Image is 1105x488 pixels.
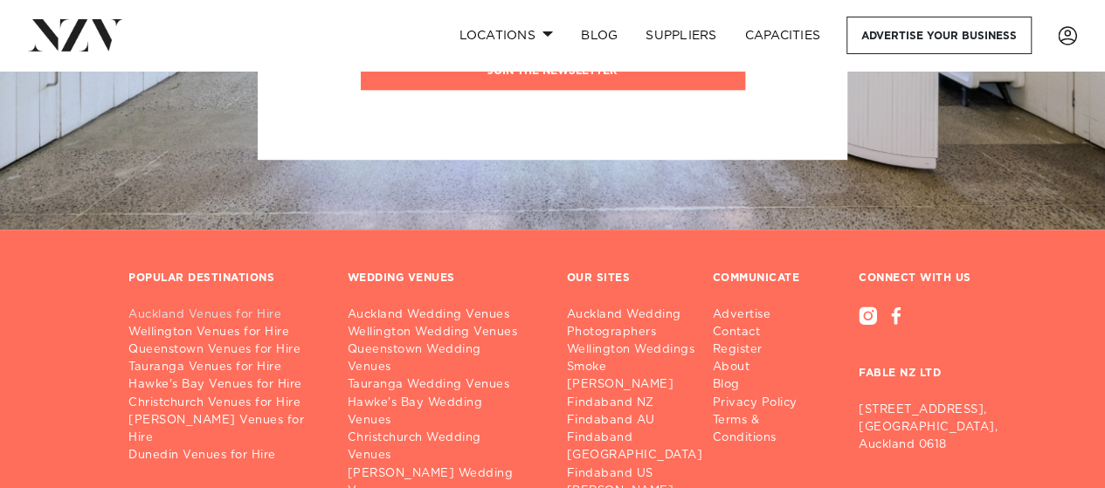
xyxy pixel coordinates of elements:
h3: COMMUNICATE [713,271,800,285]
a: Wellington Wedding Venues [348,324,539,341]
h3: WEDDING VENUES [348,271,455,285]
a: Contact [713,324,831,341]
a: Register [713,341,831,359]
a: Capacities [731,17,835,54]
a: Wellington Venues for Hire [128,324,320,341]
a: Wellington Weddings [567,341,717,359]
a: SUPPLIERS [632,17,730,54]
a: Findaband US [567,465,717,483]
a: Advertise your business [846,17,1032,54]
a: Tauranga Venues for Hire [128,359,320,376]
a: Queenstown Venues for Hire [128,341,320,359]
h3: FABLE NZ LTD [859,325,977,395]
a: Dunedin Venues for Hire [128,447,320,464]
a: Locations [445,17,567,54]
a: Christchurch Venues for Hire [128,395,320,412]
a: BLOG [567,17,632,54]
a: Christchurch Wedding Venues [348,430,539,464]
a: Auckland Wedding Photographers [567,306,717,341]
a: [PERSON_NAME] Venues for Hire [128,412,320,447]
a: Privacy Policy [713,395,831,412]
a: [PERSON_NAME] [567,376,717,394]
a: Hawke's Bay Wedding Venues [348,395,539,430]
h3: POPULAR DESTINATIONS [128,271,274,285]
a: Advertise [713,306,831,324]
a: Auckland Venues for Hire [128,306,320,324]
a: Auckland Wedding Venues [348,306,539,324]
a: Findaband AU [567,412,717,430]
a: Findaband [GEOGRAPHIC_DATA] [567,430,717,464]
button: Join the newsletter [361,52,745,90]
a: Smoke [567,359,717,376]
a: Terms & Conditions [713,412,831,447]
a: Tauranga Wedding Venues [348,376,539,394]
a: Queenstown Wedding Venues [348,341,539,376]
a: Blog [713,376,831,394]
img: nzv-logo.png [28,19,123,51]
a: About [713,359,831,376]
h3: OUR SITES [567,271,631,285]
h3: CONNECT WITH US [859,271,977,285]
a: Hawke's Bay Venues for Hire [128,376,320,394]
p: [STREET_ADDRESS], [GEOGRAPHIC_DATA], Auckland 0618 [859,402,977,454]
a: Findaband NZ [567,395,717,412]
